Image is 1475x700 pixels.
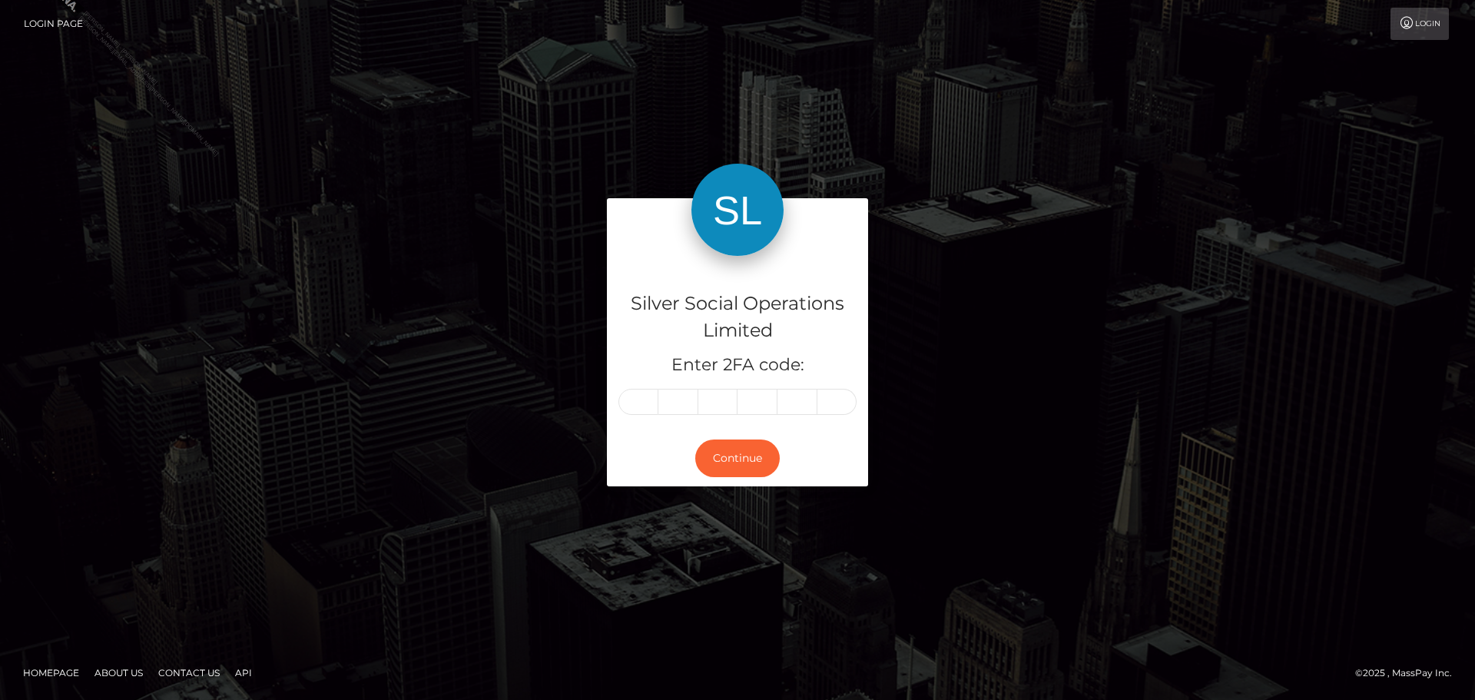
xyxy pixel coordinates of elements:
[88,661,149,685] a: About Us
[691,164,784,256] img: Silver Social Operations Limited
[17,661,85,685] a: Homepage
[618,290,857,344] h4: Silver Social Operations Limited
[618,353,857,377] h5: Enter 2FA code:
[1390,8,1449,40] a: Login
[1355,665,1463,682] div: © 2025 , MassPay Inc.
[24,8,83,40] a: Login Page
[229,661,258,685] a: API
[695,440,780,477] button: Continue
[152,661,226,685] a: Contact Us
